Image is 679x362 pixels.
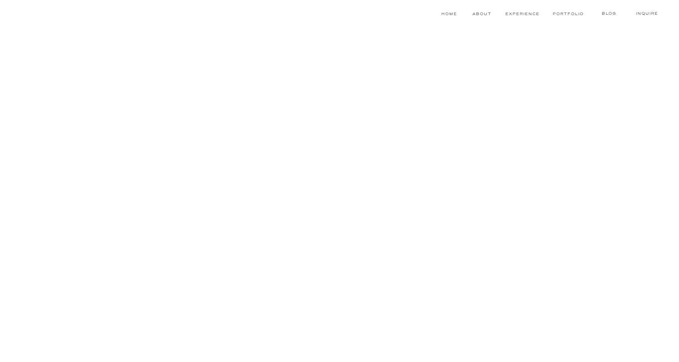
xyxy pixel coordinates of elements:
a: blog [593,10,624,17]
a: Portfolio [553,11,583,17]
a: About [472,11,490,17]
a: experience [505,11,540,17]
a: Inquire [633,10,661,17]
h2: "there is one thing the photograph must contain...the humanity of the moment." -[PERSON_NAME] [299,144,381,188]
h1: scroll to view the portfolio [490,294,582,304]
a: Home [440,11,458,17]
